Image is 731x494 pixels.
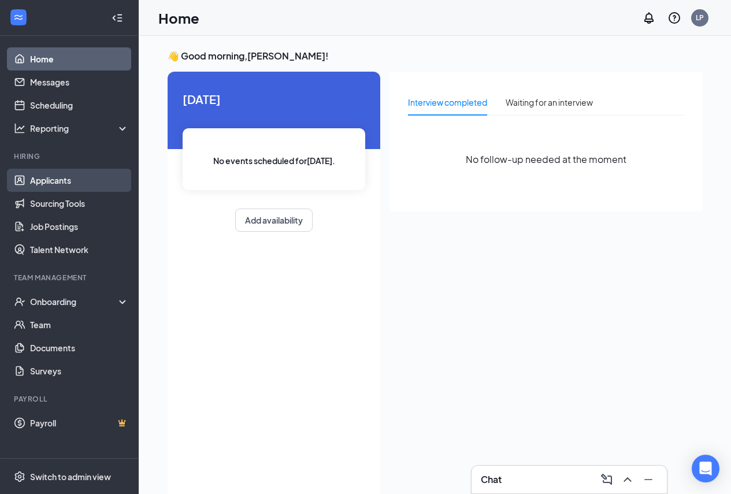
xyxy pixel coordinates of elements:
[692,455,719,482] div: Open Intercom Messenger
[30,296,119,307] div: Onboarding
[30,47,129,70] a: Home
[14,471,25,482] svg: Settings
[466,152,626,166] span: No follow-up needed at the moment
[14,273,127,283] div: Team Management
[618,470,637,489] button: ChevronUp
[408,96,487,109] div: Interview completed
[696,13,704,23] div: LP
[158,8,199,28] h1: Home
[598,470,616,489] button: ComposeMessage
[641,473,655,486] svg: Minimize
[30,471,111,482] div: Switch to admin view
[30,215,129,238] a: Job Postings
[30,70,129,94] a: Messages
[621,473,634,486] svg: ChevronUp
[112,12,123,24] svg: Collapse
[642,11,656,25] svg: Notifications
[14,151,127,161] div: Hiring
[13,12,24,23] svg: WorkstreamLogo
[14,122,25,134] svg: Analysis
[213,154,335,167] span: No events scheduled for [DATE] .
[30,359,129,382] a: Surveys
[639,470,658,489] button: Minimize
[30,411,129,434] a: PayrollCrown
[183,90,365,108] span: [DATE]
[481,473,502,486] h3: Chat
[14,296,25,307] svg: UserCheck
[30,313,129,336] a: Team
[14,394,127,404] div: Payroll
[30,122,129,134] div: Reporting
[30,169,129,192] a: Applicants
[30,94,129,117] a: Scheduling
[667,11,681,25] svg: QuestionInfo
[235,209,313,232] button: Add availability
[30,336,129,359] a: Documents
[506,96,593,109] div: Waiting for an interview
[30,238,129,261] a: Talent Network
[600,473,614,486] svg: ComposeMessage
[168,50,702,62] h3: 👋 Good morning, [PERSON_NAME] !
[30,192,129,215] a: Sourcing Tools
